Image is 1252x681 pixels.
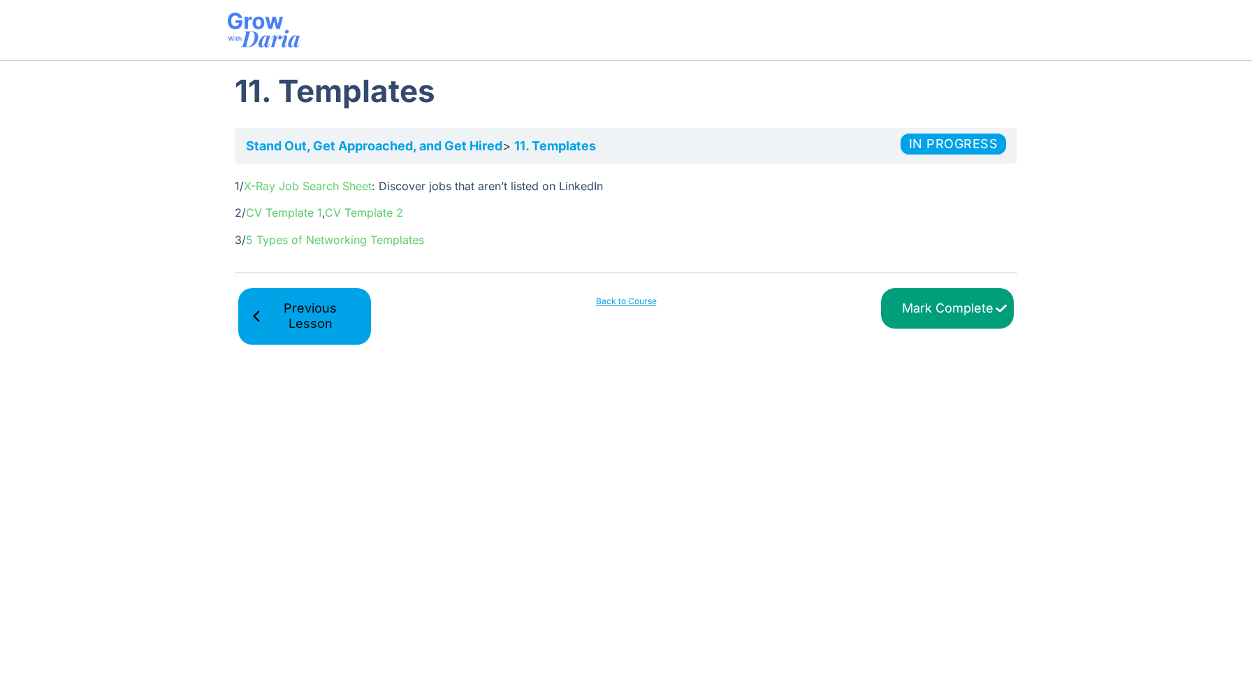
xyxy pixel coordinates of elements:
[238,288,371,345] a: Previous Lesson
[235,178,1017,194] p: 1/ : Discover jobs that aren’t listed on LinkedIn
[235,68,1017,114] h1: 11. Templates
[246,233,424,247] a: 5 Types of Networking Templates
[246,206,322,220] a: CV Template 1
[235,128,1017,164] nav: Breadcrumbs
[262,301,358,332] span: Previous Lesson
[514,138,596,153] a: 11. Templates
[235,204,1017,221] p: 2/ ,
[881,288,1014,329] input: Mark Complete
[901,134,1007,155] div: In Progress
[325,206,403,220] a: CV Template 2
[560,295,692,308] a: Back to Course
[235,231,1017,248] p: 3/
[246,138,502,153] a: Stand Out, Get Approached, and Get Hired​
[244,179,372,193] a: X-Ray Job Search Sheet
